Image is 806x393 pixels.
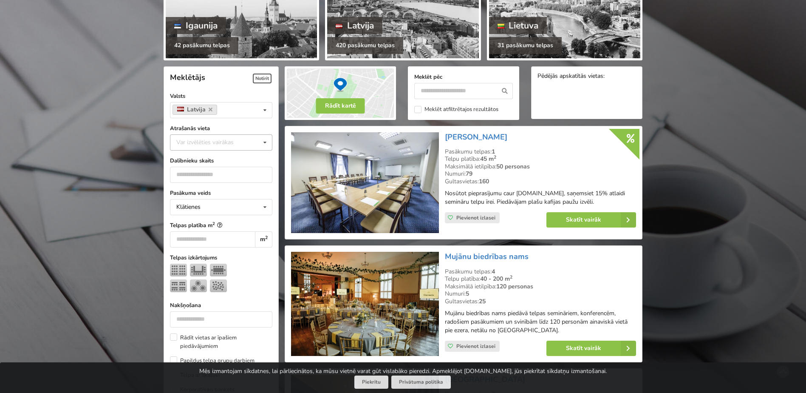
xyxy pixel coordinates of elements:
[210,279,227,292] img: Pieņemšana
[414,106,498,113] label: Meklēt atfiltrētajos rezultātos
[479,177,489,185] strong: 160
[166,37,238,54] div: 42 pasākumu telpas
[414,73,513,81] label: Meklēt pēc
[170,301,272,310] label: Nakšņošana
[445,170,636,178] div: Numuri:
[170,356,255,365] label: Papildus telpa grupu darbiem
[176,204,201,210] div: Klātienes
[170,253,272,262] label: Telpas izkārtojums
[166,17,226,34] div: Igaunija
[537,73,636,81] div: Pēdējās apskatītās vietas:
[510,274,512,280] sup: 2
[489,17,547,34] div: Lietuva
[445,155,636,163] div: Telpu platība:
[285,66,396,120] img: Rādīt kartē
[174,137,253,147] div: Var izvēlēties vairākas
[445,298,636,305] div: Gultasvietas:
[479,297,486,305] strong: 25
[489,37,562,54] div: 31 pasākumu telpas
[170,189,272,197] label: Pasākuma veids
[492,148,495,156] strong: 1
[170,221,272,230] label: Telpas platība m
[170,279,187,292] img: Klase
[445,309,636,335] p: Mujānu biedrības nams piedāvā telpas semināriem, konferencēm, radošiem pasākumiem un svinībām līd...
[546,212,636,228] a: Skatīt vairāk
[170,264,187,276] img: Teātris
[354,376,388,389] button: Piekrītu
[190,279,207,292] img: Bankets
[212,221,215,226] sup: 2
[391,376,451,389] a: Privātuma politika
[546,341,636,356] a: Skatīt vairāk
[496,162,530,171] strong: 50 personas
[466,170,472,178] strong: 79
[445,268,636,276] div: Pasākumu telpas:
[255,231,272,248] div: m
[494,154,496,160] sup: 2
[253,74,271,83] span: Notīrīt
[456,214,495,221] span: Pievienot izlasei
[170,157,272,165] label: Dalībnieku skaits
[445,290,636,298] div: Numuri:
[445,163,636,171] div: Maksimālā ietilpība:
[445,148,636,156] div: Pasākumu telpas:
[492,268,495,276] strong: 4
[456,343,495,350] span: Pievienot izlasei
[445,275,636,283] div: Telpu platība:
[210,264,227,276] img: Sapulce
[170,92,272,100] label: Valsts
[445,283,636,290] div: Maksimālā ietilpība:
[170,333,272,350] label: Rādīt vietas ar īpašiem piedāvājumiem
[291,132,438,234] img: Viesnīca | Rīga | Gertrude Hotel
[327,37,403,54] div: 420 pasākumu telpas
[445,251,529,262] a: Mujānu biedrības nams
[466,290,469,298] strong: 5
[496,282,533,290] strong: 120 personas
[445,189,636,206] p: Nosūtot pieprasījumu caur [DOMAIN_NAME], saņemsiet 15% atlaidi semināru telpu īrei. Piedāvājam pl...
[480,275,512,283] strong: 40 - 200 m
[480,155,496,163] strong: 45 m
[170,124,272,133] label: Atrašanās vieta
[316,98,365,114] button: Rādīt kartē
[190,264,207,276] img: U-Veids
[265,234,268,241] sup: 2
[327,17,382,34] div: Latvija
[173,105,217,115] a: Latvija
[445,178,636,185] div: Gultasvietas:
[291,252,438,356] img: Neierastas vietas | Kocēnu pagasts | Mujānu biedrības nams
[445,132,507,142] a: [PERSON_NAME]
[170,72,205,83] span: Meklētājs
